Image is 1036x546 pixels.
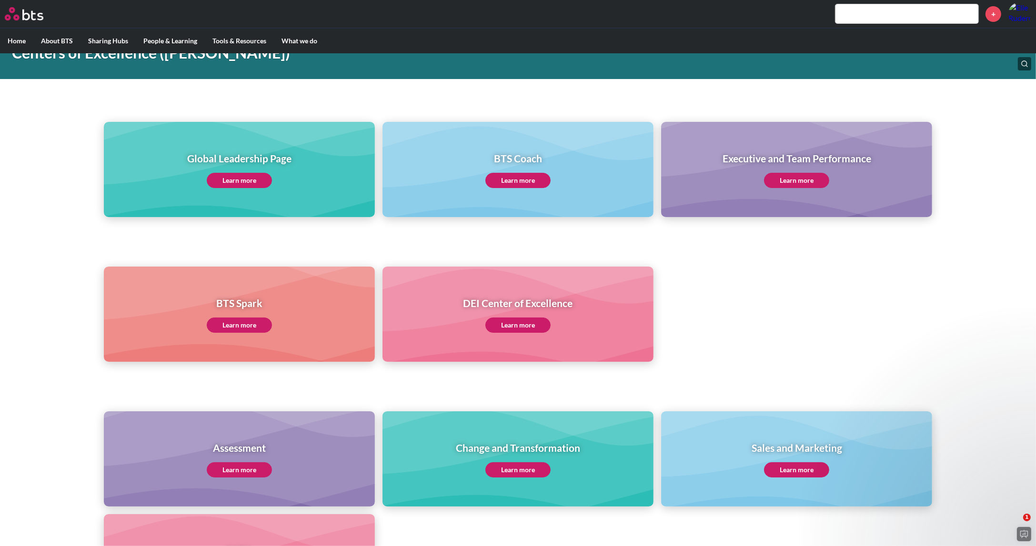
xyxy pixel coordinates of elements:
h1: Global Leadership Page [187,151,292,165]
a: Learn more [207,462,272,477]
iframe: Intercom live chat [1004,514,1026,536]
h1: Assessment [207,441,272,455]
a: Learn more [485,462,551,477]
a: Go home [5,7,61,20]
img: BTS Logo [5,7,43,20]
span: 1 [1023,514,1031,521]
h1: Change and Transformation [456,441,580,455]
a: Learn more [764,173,829,188]
img: Elie Ruderman [1008,2,1031,25]
h1: BTS Spark [207,296,272,310]
h1: Executive and Team Performance [723,151,871,165]
h1: Sales and Marketing [752,441,842,455]
a: Profile [1008,2,1031,25]
iframe: Intercom notifications message [845,342,1036,520]
a: Learn more [485,173,551,188]
a: + [986,6,1001,22]
label: About BTS [33,29,80,53]
label: Sharing Hubs [80,29,136,53]
a: Learn more [764,462,829,477]
a: Learn more [207,173,272,188]
a: Learn more [485,318,551,333]
a: Learn more [207,318,272,333]
label: What we do [274,29,325,53]
h1: BTS Coach [485,151,551,165]
label: People & Learning [136,29,205,53]
h1: DEI Center of Excellence [463,296,573,310]
label: Tools & Resources [205,29,274,53]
